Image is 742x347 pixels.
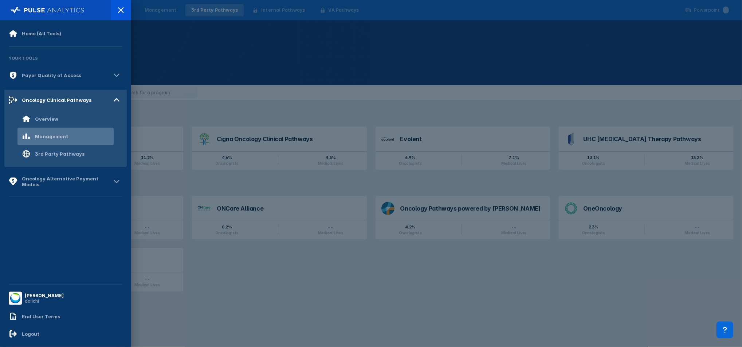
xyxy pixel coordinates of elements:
div: Management [35,133,68,139]
div: Oncology Clinical Pathways [22,97,91,103]
div: daiichi [25,298,64,304]
a: End User Terms [4,308,127,325]
a: 3rd Party Pathways [4,145,127,163]
div: Oncology Alternative Payment Models [22,176,111,187]
img: menu button [10,293,20,303]
div: Overview [35,116,58,122]
div: Payer Quality of Access [22,72,81,78]
div: 3rd Party Pathways [35,151,85,157]
a: Home (All Tools) [4,25,127,42]
div: [PERSON_NAME] [25,293,64,298]
div: Logout [22,331,39,337]
img: pulse-logo-full-white.svg [11,5,85,15]
a: Management [4,128,127,145]
div: End User Terms [22,314,60,319]
a: Overview [4,110,127,128]
div: Home (All Tools) [22,31,61,36]
div: Contact Support [717,322,733,338]
div: Your Tools [4,51,127,65]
